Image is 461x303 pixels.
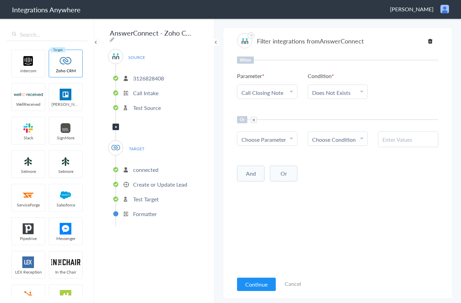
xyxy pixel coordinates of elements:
[133,180,187,188] p: Create or Update Lead
[51,89,80,100] img: trello.png
[12,135,45,141] span: Slack
[133,89,158,97] p: Call Intake
[14,55,43,67] img: intercom-logo.svg
[51,256,80,268] img: inch-logo.svg
[320,37,364,45] span: AnswerConnect
[49,202,82,208] span: Salesforce
[49,236,82,241] span: Messenger
[14,290,43,302] img: hubspot-logo.svg
[14,122,43,134] img: slack-logo.svg
[51,55,80,67] img: zoho-logo.svg
[133,104,161,112] p: Test Source
[14,256,43,268] img: lex-app-logo.svg
[12,5,81,14] h1: Integrations Anywhere
[308,72,334,80] h6: Condition
[51,122,80,134] img: signmore-logo.png
[257,37,364,45] h4: Filter integrations from
[133,195,159,203] p: Test Target
[237,116,247,123] h6: Or
[133,210,157,218] p: Formatter
[49,269,82,275] span: In the Chair
[123,144,150,153] span: TARGET
[382,136,434,143] input: Enter Values
[49,101,82,107] span: [PERSON_NAME]
[285,280,301,288] a: Cancel
[312,136,356,143] span: Choose Condition
[51,189,80,201] img: salesforce-logo.svg
[14,223,43,235] img: pipedrive.png
[12,101,45,107] span: WellReceived
[123,53,150,62] span: SOURCE
[237,72,264,80] h6: Parameter
[12,68,45,74] span: intercom
[14,156,43,167] img: setmoreNew.jpg
[111,52,120,61] img: answerconnect-logo.svg
[12,269,45,275] span: LEX Reception
[241,37,249,45] img: answerconnect-logo.svg
[51,156,80,167] img: setmoreNew.jpg
[14,89,43,100] img: wr-logo.svg
[241,136,286,143] span: Choose Parameter
[237,278,276,291] button: Continue
[111,143,120,152] img: zoho-logo.svg
[51,290,80,302] img: hs-app-logo.svg
[237,56,254,64] h6: When
[49,168,82,174] span: Setmore
[241,89,283,97] a: Call Closing Note
[440,5,449,13] img: user.png
[390,5,434,13] span: [PERSON_NAME]
[12,168,45,174] span: Setmore
[312,89,351,97] a: Does Not Exists
[51,223,80,235] img: FBM.png
[133,74,164,82] p: 3126828408
[49,135,82,141] span: SignMore
[14,189,43,201] img: serviceforge-icon.png
[7,28,87,41] input: Search...
[49,68,82,74] span: Zoho CRM
[12,236,45,241] span: Pipedrive
[270,166,297,181] button: Or
[133,166,158,174] p: connected
[12,202,45,208] span: ServiceForge
[237,166,264,181] button: And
